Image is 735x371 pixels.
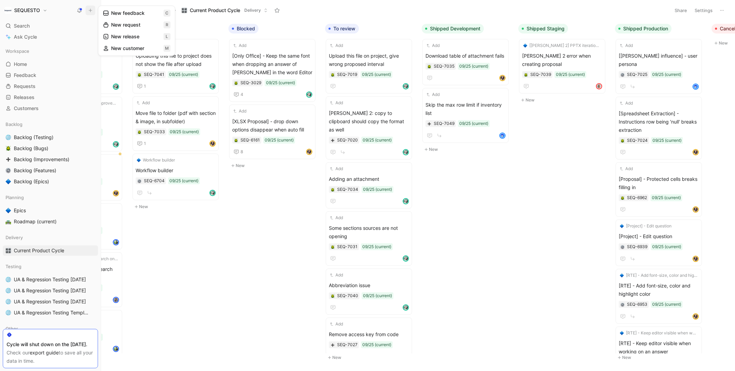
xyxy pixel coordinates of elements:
[143,157,175,164] span: Workflow builder
[3,296,98,307] a: 🌐UA & Regression Testing [DATE]
[337,137,358,144] div: SEQ-7020
[693,314,698,319] img: avatar
[4,297,12,306] button: 🌐
[326,318,412,364] a: AddRemove access key from code09/25 (current)avatar
[331,73,335,77] img: 🪲
[3,192,98,203] div: Planning
[434,120,454,127] div: SEQ-7049
[6,135,11,140] img: 🌐
[524,73,528,77] img: 🪲
[100,7,174,19] button: New feedbackc
[137,129,142,134] div: 🪲
[363,292,392,299] div: 09/25 (current)
[14,134,53,141] span: Backlog (Testing)
[422,88,509,143] a: AddSkip the max row limit if inventory list09/25 (current)avatar
[14,298,86,305] span: UA & Regression Testing [DATE]
[329,165,344,172] button: Add
[620,244,625,249] button: ⚙️
[620,196,625,200] img: 🪲
[425,52,506,60] span: Download table of attachment fails
[137,72,142,77] div: 🪲
[326,162,412,208] a: AddAdding an attachment09/25 (current)avatar
[164,33,170,40] span: l
[693,256,698,261] img: avatar
[425,101,506,117] span: Skip the max row limit if inventory list
[6,288,11,293] img: 🌐
[529,42,601,49] span: [[PERSON_NAME] 2] PPTX iteration 2
[6,179,11,184] img: 🔷
[403,305,408,310] img: avatar
[136,157,176,164] button: 🔷Workflow builder
[523,72,528,77] button: 🪲
[14,105,39,112] span: Customers
[3,143,98,154] a: 🪲Backlog (Bugs)
[3,323,98,334] div: Other
[427,121,432,126] div: ➕
[4,133,12,141] button: 🌐
[144,177,165,184] div: SEQ-6704
[4,217,12,226] button: 🛣️
[100,42,174,54] button: New customerm
[425,42,441,49] button: Add
[6,48,29,55] span: Workspace
[326,96,412,159] a: Add[PERSON_NAME] 2: copy to clipboard should copy the format as well09/25 (current)avatar
[14,207,26,214] span: Epics
[3,119,98,187] div: Backlog🌐Backlog (Testing)🪲Backlog (Bugs)➕Backlog (Improvements)⚙️Backlog (Features)🔷Backlog (Epics)
[326,39,412,94] a: AddUpload this file on project, give wrong proposed interval09/25 (current)avatar
[329,99,344,106] button: Add
[137,179,141,183] img: ⚙️
[3,307,98,318] a: 🌐UA & Regression Testing Template
[326,269,412,315] a: AddAbbreviation issue09/25 (current)avatar
[337,186,358,193] div: SEQ-7034
[3,285,98,296] a: 🌐UA & Regression Testing [DATE]
[144,84,146,88] span: 1
[6,219,11,224] img: 🛣️
[337,243,357,250] div: SEQ-7031
[210,84,215,89] img: avatar
[14,94,35,101] span: Releases
[434,63,454,70] div: SEQ-7035
[519,39,605,94] a: 🔷[[PERSON_NAME] 2] PPTX iteration 2[PERSON_NAME] 2 error when creating proposal09/25 (current)avatar
[623,25,668,32] span: Shipped Production
[330,187,335,192] button: 🪲
[619,42,634,49] button: Add
[182,8,187,13] img: 🎛️
[362,71,391,78] div: 09/25 (current)
[3,216,98,227] a: 🛣️Roadmap (current)
[652,243,681,250] div: 09/25 (current)
[330,244,335,249] button: 🪲
[3,261,98,318] div: Testing🌐UA & Regression Testing [DATE]🌐UA & Regression Testing [DATE]🌐UA & Regression Testing [DA...
[620,302,625,307] button: ⚙️
[329,214,344,221] button: Add
[620,138,625,143] button: 🪲
[616,162,702,217] a: Add[Proposal] - Protected cells breaks filling in09/25 (current)avatar
[619,272,699,279] button: 🔷[RTE] - Add font-size, color and highlight color
[164,45,170,52] span: m
[14,22,30,30] span: Search
[14,218,57,225] span: Roadmap (current)
[337,292,358,299] div: SEQ-7040
[331,294,335,298] img: 🪲
[232,42,247,49] button: Add
[329,175,409,183] span: Adding an attachment
[616,97,702,159] a: Add[Spreadsheet Extraction] - Instructions row being 'null' breaks extraction09/25 (current)avatar
[653,137,682,144] div: 09/25 (current)
[3,192,98,227] div: Planning🔷Epics🛣️Roadmap (current)
[427,64,432,69] div: 🪲
[620,73,625,77] img: ⚙️
[100,19,174,31] button: New requestr
[14,167,56,174] span: Backlog (Features)
[427,65,431,69] img: 🪲
[241,150,243,154] span: 8
[3,103,98,114] a: Customers
[244,7,261,14] span: Delivery
[6,299,11,304] img: 🌐
[616,219,702,266] a: 🔷[Project] - Edit question[Project] - Edit question09/25 (current)avatar
[3,245,98,256] a: 🎛️Current Product Cycle
[3,81,98,91] a: Requests
[518,24,568,33] button: Shipped Staging
[232,108,247,115] button: Add
[619,52,699,68] span: [[PERSON_NAME] influence] - user persona
[330,293,335,298] button: 🪲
